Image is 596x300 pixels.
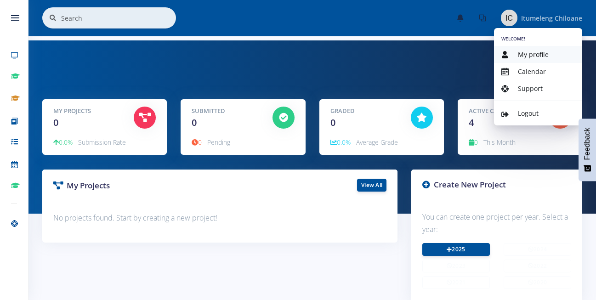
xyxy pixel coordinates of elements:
h5: Graded [330,107,397,116]
span: 0 [469,138,478,147]
span: 0 [192,116,197,129]
button: Feedback - Show survey [579,119,596,181]
span: Feedback [583,128,591,160]
span: 0 [53,116,58,129]
span: 0 [192,138,202,147]
input: Search [61,7,176,28]
span: Calendar [518,67,546,76]
span: Logout [518,109,539,118]
button: 2020 [504,276,571,289]
p: You can create one project per year. Select a year: [422,211,571,236]
h5: My Projects [53,107,120,116]
button: 2024 [504,243,571,256]
a: Calendar [494,63,582,80]
h5: Active Campaigns [469,107,535,116]
span: Itumeleng Chiloane [521,14,582,23]
a: Support [494,80,582,97]
span: 0.0% [53,138,73,147]
a: Logout [494,105,582,122]
button: 2023 [422,260,490,272]
h3: My Projects [53,180,213,192]
a: View All [357,179,386,192]
button: 2021 [422,276,490,289]
p: No projects found. Start by creating a new project! [53,212,386,224]
span: Pending [207,138,230,147]
span: 0 [330,116,335,129]
span: Average Grade [356,138,398,147]
a: Image placeholder Itumeleng Chiloane [494,8,582,28]
button: 2022 [504,260,571,272]
span: 0.0% [330,138,351,147]
h3: Create New Project [422,179,571,191]
a: My profile [494,46,582,63]
a: 2025 [422,243,490,256]
span: 4 [469,116,474,129]
span: Support [518,84,543,93]
h5: Submitted [192,107,258,116]
span: My profile [518,50,549,59]
img: Image placeholder [501,10,517,26]
span: This Month [483,138,516,147]
h6: Welcome! [501,35,575,42]
span: Submission Rate [78,138,126,147]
